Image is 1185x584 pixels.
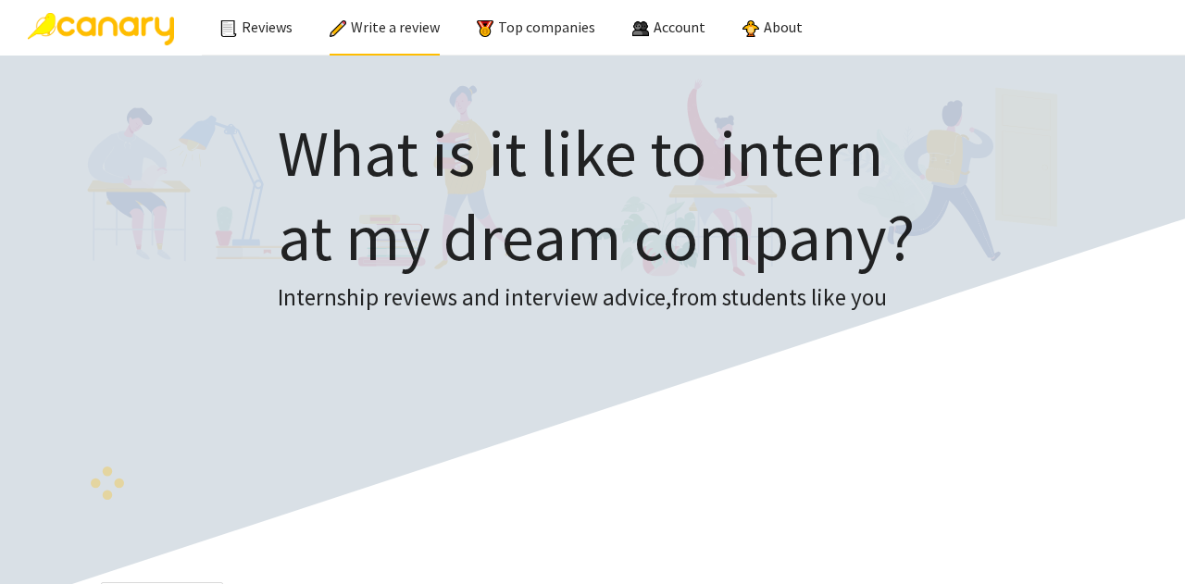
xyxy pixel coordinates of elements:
span: at my dream company? [278,196,915,278]
img: people.png [632,20,649,37]
h1: What is it like to intern [278,111,915,280]
img: Canary Logo [28,13,174,45]
h3: Internship reviews and interview advice, from students like you [278,280,915,317]
a: Write a review [330,18,440,36]
a: Top companies [477,18,595,36]
a: Reviews [220,18,293,36]
a: About [742,18,803,36]
span: Account [654,18,705,36]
